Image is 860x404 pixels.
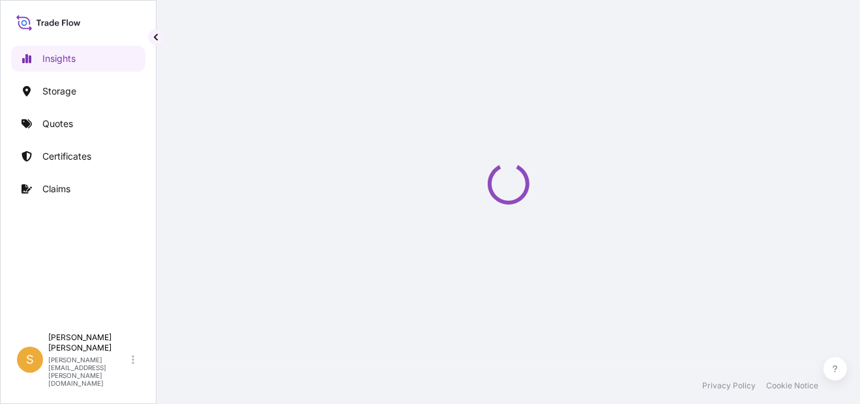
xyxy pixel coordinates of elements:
a: Quotes [11,111,145,137]
a: Insights [11,46,145,72]
a: Claims [11,176,145,202]
p: Quotes [42,117,73,130]
p: [PERSON_NAME][EMAIL_ADDRESS][PERSON_NAME][DOMAIN_NAME] [48,356,129,387]
a: Certificates [11,143,145,169]
span: S [26,353,34,366]
a: Privacy Policy [702,381,756,391]
p: Claims [42,182,70,195]
p: Storage [42,85,76,98]
a: Storage [11,78,145,104]
p: [PERSON_NAME] [PERSON_NAME] [48,332,129,353]
a: Cookie Notice [766,381,818,391]
p: Certificates [42,150,91,163]
p: Insights [42,52,76,65]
